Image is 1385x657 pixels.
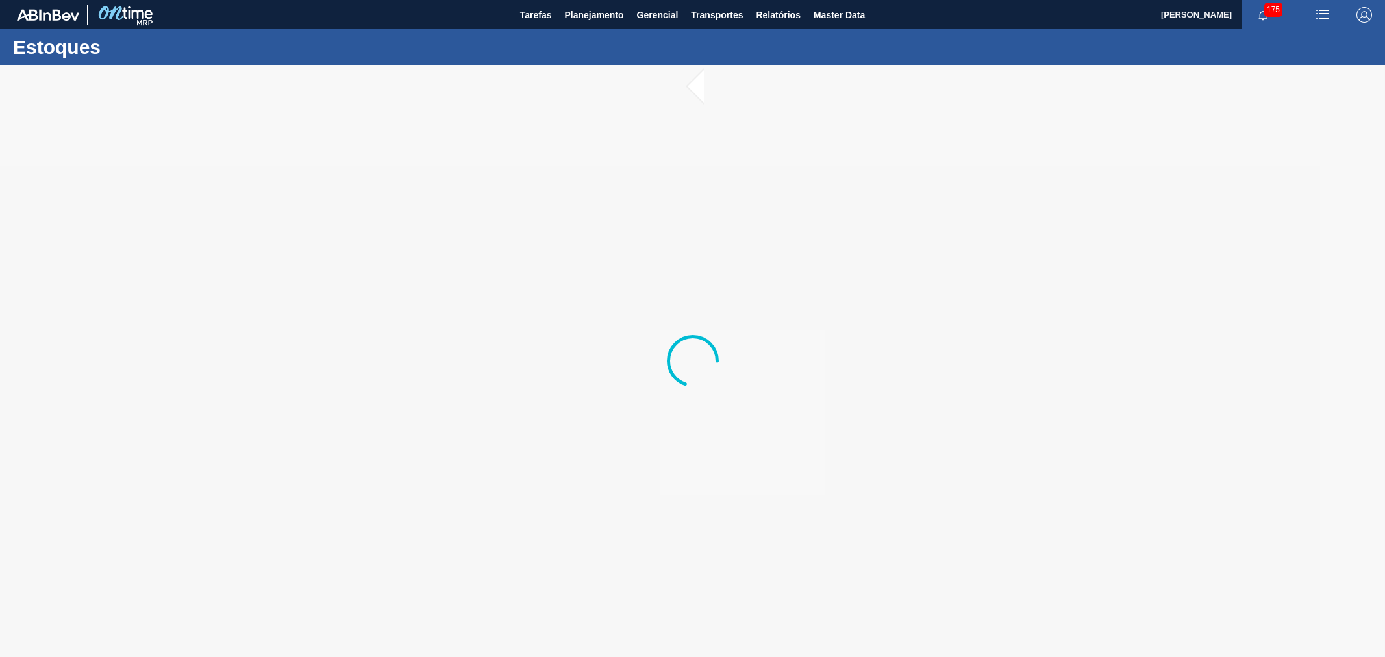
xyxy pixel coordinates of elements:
[814,7,865,23] span: Master Data
[13,40,243,55] h1: Estoques
[1242,6,1284,24] button: Notificações
[1264,3,1282,17] span: 175
[564,7,623,23] span: Planejamento
[17,9,79,21] img: TNhmsLtSVTkK8tSr43FrP2fwEKptu5GPRR3wAAAABJRU5ErkJggg==
[1356,7,1372,23] img: Logout
[756,7,800,23] span: Relatórios
[520,7,552,23] span: Tarefas
[691,7,743,23] span: Transportes
[1315,7,1330,23] img: userActions
[637,7,679,23] span: Gerencial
